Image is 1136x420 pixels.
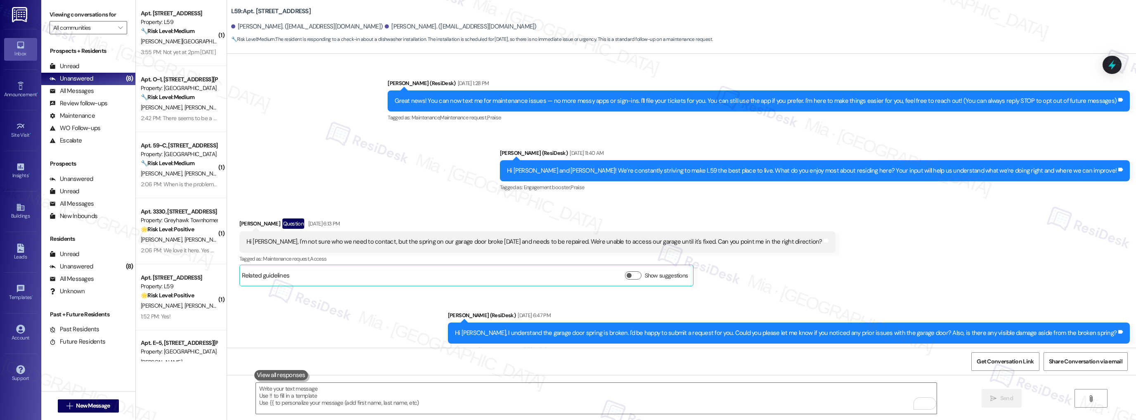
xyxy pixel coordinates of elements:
span: Send [1000,394,1013,403]
span: [PERSON_NAME][GEOGRAPHIC_DATA] [141,38,237,45]
span: • [28,171,30,177]
div: Property: Greyhawk Townhomes [141,216,217,225]
div: Past Residents [50,325,99,334]
div: All Messages [50,87,94,95]
div: Property: L59 [141,282,217,291]
span: Additional charges , [519,346,561,353]
div: Apt. [STREET_ADDRESS] [141,273,217,282]
div: [DATE] 6:47 PM [516,311,551,320]
span: [PERSON_NAME] [141,302,185,309]
div: Tagged as: [388,112,1130,123]
div: Review follow-ups [50,99,107,108]
span: Engagement booster , [524,184,571,191]
div: [PERSON_NAME] [239,218,835,232]
div: 2:06 PM: When is the problem with the mosquitoes going to be taken care of? Every time I go out I... [141,180,605,188]
a: Insights • [4,160,37,182]
span: • [30,131,31,137]
div: All Messages [50,275,94,283]
div: Property: L59 [141,18,217,26]
div: Property: [GEOGRAPHIC_DATA] and Apartments [141,347,217,356]
div: Apt. O~1, [STREET_ADDRESS][PERSON_NAME] [141,75,217,84]
span: [PERSON_NAME] [184,170,225,177]
div: Tagged as: [448,344,1130,356]
div: 3:55 PM: Not yet at 2pm [DATE] [141,48,215,56]
div: Residents [41,235,135,243]
strong: 🔧 Risk Level: Medium [141,159,194,167]
button: New Message [58,399,119,413]
a: Buildings [4,200,37,223]
span: [PERSON_NAME] [184,104,225,111]
div: Unanswered [50,175,93,183]
textarea: To enrich screen reader interactions, please activate Accessibility in Grammarly extension settings [256,383,937,414]
div: (8) [124,72,135,85]
i:  [990,395,996,402]
div: [DATE] 1:28 PM [456,79,489,88]
div: Related guidelines [242,271,290,283]
span: Maintenance request , [440,114,487,121]
div: Prospects [41,159,135,168]
a: Templates • [4,282,37,304]
a: Inbox [4,38,37,60]
a: Leads [4,241,37,263]
span: [PERSON_NAME] [141,170,185,177]
div: Question [282,218,304,229]
div: [DATE] 6:13 PM [306,219,340,228]
div: Prospects + Residents [41,47,135,55]
div: Hi [PERSON_NAME] and [PERSON_NAME]! We’re constantly striving to make L59 the best place to live.... [507,166,1117,175]
div: Unanswered [50,74,93,83]
span: Praise [487,114,501,121]
img: ResiDesk Logo [12,7,29,22]
input: All communities [53,21,114,34]
div: [PERSON_NAME]. ([EMAIL_ADDRESS][DOMAIN_NAME]) [385,22,537,31]
div: Escalate [50,136,82,145]
span: [PERSON_NAME] [141,104,185,111]
div: (8) [124,260,135,273]
div: [PERSON_NAME]. ([EMAIL_ADDRESS][DOMAIN_NAME]) [231,22,383,31]
i:  [66,403,73,409]
a: Site Visit • [4,119,37,142]
div: [PERSON_NAME] (ResiDesk) [448,311,1130,323]
div: Unanswered [50,262,93,271]
div: Great news! You can now text me for maintenance issues — no more messy apps or sign-ins. I'll fil... [395,97,1117,105]
span: Share Conversation via email [1049,357,1122,366]
label: Show suggestions [645,271,688,280]
div: Tagged as: [239,253,835,265]
span: Maintenance , [412,114,440,121]
a: Support [4,363,37,385]
b: L59: Apt. [STREET_ADDRESS] [231,7,311,16]
strong: 🌟 Risk Level: Positive [141,225,194,233]
div: Hi [PERSON_NAME], I'm not sure who we need to contact, but the spring on our garage door broke [D... [246,237,822,246]
span: • [32,293,33,299]
div: Property: [GEOGRAPHIC_DATA] and Apartments [141,84,217,93]
div: Apt. 3330, [STREET_ADDRESS] [141,207,217,216]
span: [PERSON_NAME] [141,358,182,366]
div: 1:52 PM: Yes! [141,313,170,320]
div: Unread [50,62,79,71]
div: Apt. [STREET_ADDRESS] [141,9,217,18]
div: Apt. 59~C, [STREET_ADDRESS] [141,141,217,150]
span: Praise [570,184,584,191]
span: Maintenance request , [472,346,519,353]
label: Viewing conversations for [50,8,127,21]
div: All Messages [50,199,94,208]
div: Property: [GEOGRAPHIC_DATA] at [GEOGRAPHIC_DATA] [141,150,217,159]
span: New Message [76,401,110,410]
button: Share Conversation via email [1044,352,1128,371]
div: Maintenance [50,112,95,120]
div: Unread [50,187,79,196]
a: Account [4,322,37,344]
span: Damage [560,346,579,353]
div: [PERSON_NAME] (ResiDesk) [500,149,1130,160]
div: New Inbounds [50,212,97,221]
div: Tagged as: [500,181,1130,193]
strong: 🔧 Risk Level: Medium [141,93,194,101]
div: [DATE] 11:40 AM [568,149,603,157]
span: Get Conversation Link [977,357,1034,366]
div: Hi [PERSON_NAME], I understand the garage door spring is broken. I'd be happy to submit a request... [455,329,1117,337]
span: [PERSON_NAME] [184,302,225,309]
span: Access [310,255,327,262]
div: Unread [50,250,79,259]
div: Unknown [50,287,85,296]
div: Past + Future Residents [41,310,135,319]
button: Get Conversation Link [971,352,1039,371]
